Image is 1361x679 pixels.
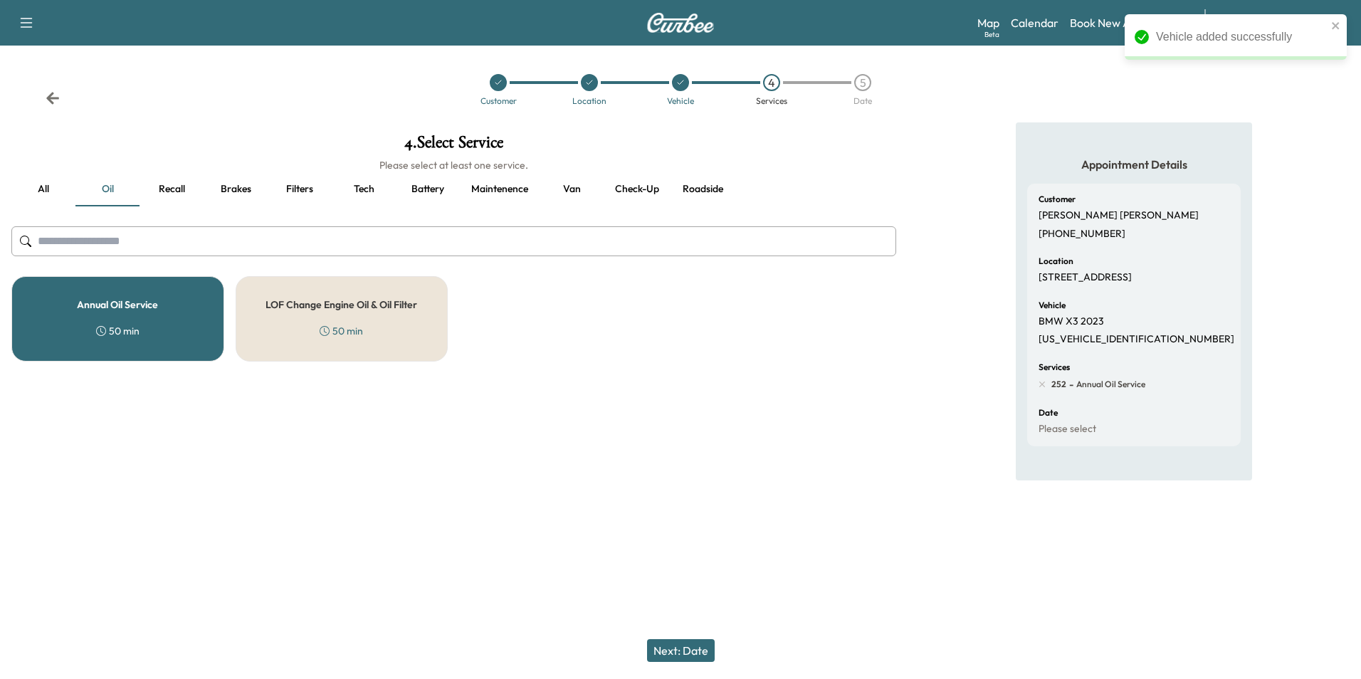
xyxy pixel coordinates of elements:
h6: Date [1039,409,1058,417]
button: Van [540,172,604,206]
h6: Location [1039,257,1073,265]
p: [PHONE_NUMBER] [1039,228,1125,241]
h1: 4 . Select Service [11,134,896,158]
div: Vehicle [667,97,694,105]
a: MapBeta [977,14,999,31]
button: close [1331,20,1341,31]
span: - [1066,377,1073,391]
p: BMW X3 2023 [1039,315,1104,328]
div: Location [572,97,606,105]
button: Tech [332,172,396,206]
button: Brakes [204,172,268,206]
button: Oil [75,172,140,206]
div: Beta [984,29,999,40]
div: basic tabs example [11,172,896,206]
div: Back [46,91,60,105]
h6: Customer [1039,195,1076,204]
button: Next: Date [647,639,715,662]
div: 50 min [320,324,363,338]
div: 4 [763,74,780,91]
p: [STREET_ADDRESS] [1039,271,1132,284]
div: Services [756,97,787,105]
div: 50 min [96,324,140,338]
div: Customer [480,97,517,105]
p: [PERSON_NAME] [PERSON_NAME] [1039,209,1199,222]
button: Filters [268,172,332,206]
p: Please select [1039,423,1096,436]
button: Recall [140,172,204,206]
button: Check-up [604,172,671,206]
span: Annual Oil Service [1073,379,1145,390]
h5: LOF Change Engine Oil & Oil Filter [266,300,417,310]
button: Battery [396,172,460,206]
div: 5 [854,74,871,91]
button: all [11,172,75,206]
a: Calendar [1011,14,1058,31]
button: Roadside [671,172,735,206]
img: Curbee Logo [646,13,715,33]
a: Book New Appointment [1070,14,1190,31]
h5: Annual Oil Service [77,300,158,310]
h5: Appointment Details [1027,157,1241,172]
h6: Please select at least one service. [11,158,896,172]
h6: Services [1039,363,1070,372]
div: Vehicle added successfully [1156,28,1327,46]
p: [US_VEHICLE_IDENTIFICATION_NUMBER] [1039,333,1234,346]
div: Date [853,97,872,105]
button: Maintenence [460,172,540,206]
h6: Vehicle [1039,301,1066,310]
span: 252 [1051,379,1066,390]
